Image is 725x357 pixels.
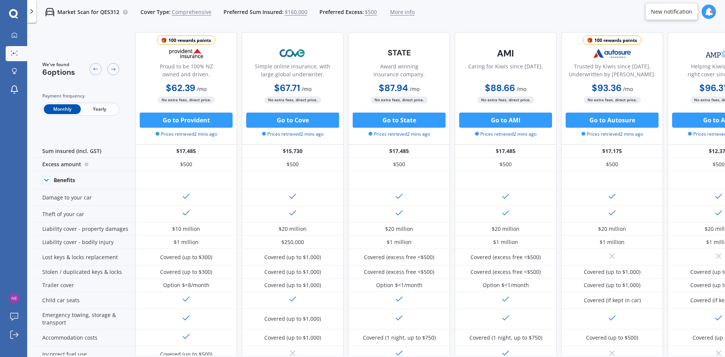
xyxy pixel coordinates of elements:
span: Prices retrieved 2 mins ago [475,131,537,138]
b: $67.71 [274,82,300,94]
div: $17,485 [348,145,450,158]
div: $1 million [493,238,518,246]
span: Monthly [44,104,81,114]
img: points [161,38,167,43]
div: Covered (up to $1,000) [264,281,321,289]
div: $20 million [598,225,626,233]
span: 6 options [42,67,75,77]
div: Covered (up to $1,000) [264,253,321,261]
img: Provident.png [161,44,211,63]
b: $88.66 [485,82,515,94]
button: Go to Provident [140,113,233,128]
div: Covered (1 night, up to $750) [469,334,542,342]
p: Market Scan for QES312 [57,8,119,16]
b: $62.39 [166,82,195,94]
span: / mo [623,85,633,93]
div: Covered (up to $1,000) [584,281,640,289]
div: $17,485 [135,145,237,158]
div: Option $<1/month [483,281,529,289]
div: Covered (up to $1,000) [584,268,640,276]
div: Liability cover - property damages [33,223,135,236]
div: Covered (excess free <$500) [364,253,434,261]
div: Covered (up to $300) [160,253,212,261]
div: $20 million [385,225,413,233]
div: $20 million [279,225,307,233]
div: Covered (up to $500) [586,334,638,342]
div: $1 million [387,238,412,246]
div: Trailer cover [33,279,135,292]
div: Option $<1/month [376,281,423,289]
div: Caring for Kiwis since [DATE]. [468,62,543,81]
span: Preferred Excess: [319,8,364,16]
div: $1 million [600,238,625,246]
span: $160,000 [285,8,307,16]
div: 100 rewards points [168,37,211,44]
div: Simple online insurance, with large global underwriter. [248,62,337,81]
div: Proud to be 100% NZ owned and driven. [142,62,231,81]
img: AMI-text-1.webp [481,44,531,63]
span: / mo [410,85,420,93]
img: car.f15378c7a67c060ca3f3.svg [45,8,54,17]
span: Yearly [81,104,118,114]
div: $17,175 [561,145,663,158]
div: Damage to your car [33,189,135,206]
div: Benefits [54,177,75,184]
img: 35711c08981d1a9807f780302ce07dfd [9,293,20,304]
span: We've found [42,61,75,68]
div: $250,000 [281,238,304,246]
span: / mo [517,85,526,93]
img: Autosure.webp [587,44,637,63]
span: No extra fees, direct price. [158,96,215,104]
div: $1 million [174,238,199,246]
div: $20 million [492,225,520,233]
div: Covered (if kept in car) [584,297,641,304]
div: $17,485 [455,145,557,158]
div: Liability cover - bodily injury [33,236,135,249]
span: No extra fees, direct price. [264,96,321,104]
span: Comprehensive [172,8,211,16]
span: No extra fees, direct price. [371,96,428,104]
span: / mo [197,85,207,93]
b: $93.36 [592,82,622,94]
span: Preferred Sum Insured: [224,8,284,16]
div: 100 rewards points [594,37,637,44]
span: More info [390,8,415,16]
div: Covered (excess free <$500) [470,253,541,261]
b: $87.94 [379,82,408,94]
div: Emergency towing, storage & transport [33,309,135,329]
span: Prices retrieved 2 mins ago [369,131,430,138]
div: Option $<8/month [163,281,210,289]
div: $15,730 [242,145,344,158]
span: Prices retrieved 2 mins ago [156,131,217,138]
div: Lost keys & locks replacement [33,249,135,266]
div: Covered (up to $1,000) [264,268,321,276]
div: Covered (up to $1,000) [264,334,321,342]
button: Go to State [353,113,446,128]
span: Prices retrieved 2 mins ago [262,131,324,138]
div: New notification [651,8,692,15]
button: Go to Cove [246,113,339,128]
div: Accommodation costs [33,329,135,346]
div: Covered (excess free <$500) [470,268,541,276]
div: Theft of your car [33,206,135,223]
span: No extra fees, direct price. [477,96,534,104]
div: Covered (excess free <$500) [364,268,434,276]
div: Sum insured (incl. GST) [33,145,135,158]
img: points [587,38,592,43]
div: Child car seats [33,292,135,309]
div: $10 million [172,225,200,233]
button: Go to Autosure [566,113,659,128]
div: Covered (up to $300) [160,268,212,276]
span: / mo [302,85,312,93]
div: Covered (up to $1,000) [264,315,321,323]
span: Prices retrieved 2 mins ago [582,131,643,138]
span: $500 [365,8,377,16]
div: Covered (1 night, up to $750) [363,334,436,342]
div: $500 [561,158,663,171]
div: Trusted by Kiwis since [DATE]. Underwritten by [PERSON_NAME]. [568,62,657,81]
img: State-text-1.webp [374,44,424,62]
div: Stolen / duplicated keys & locks [33,266,135,279]
span: No extra fees, direct price. [584,96,641,104]
div: $500 [455,158,557,171]
span: Cover Type: [140,8,171,16]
